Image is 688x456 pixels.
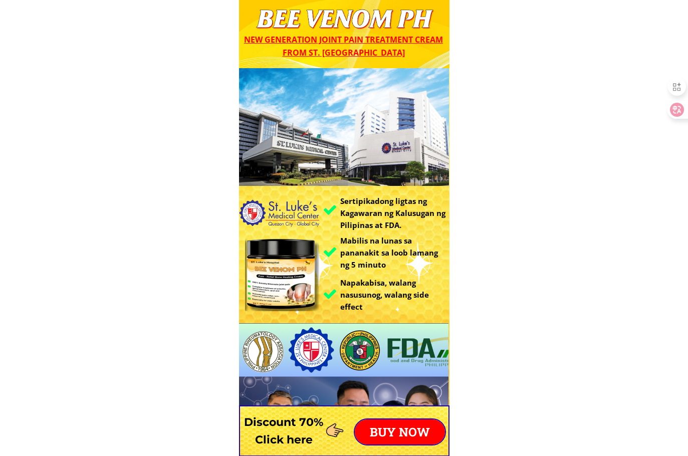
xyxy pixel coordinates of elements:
[340,195,451,231] h3: Sertipikadong ligtas ng Kagawaran ng Kalusugan ng Pilipinas at FDA.
[239,413,329,448] h3: Discount 70% Click here
[355,419,445,444] p: BUY NOW
[340,235,446,271] h3: Mabilis na lunas sa pananakit sa loob lamang ng 5 minuto
[244,34,443,58] span: New generation joint pain treatment cream from St. [GEOGRAPHIC_DATA]
[340,277,449,313] h3: Napakabisa, walang nasusunog, walang side effect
